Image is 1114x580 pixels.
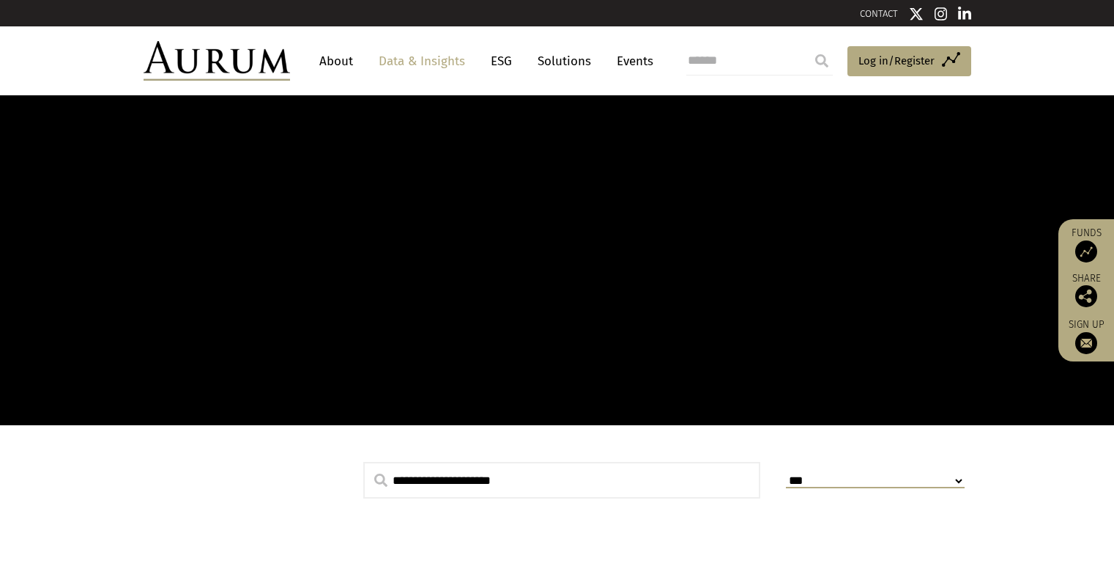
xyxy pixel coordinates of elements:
img: search.svg [374,474,387,487]
a: Log in/Register [847,46,971,77]
a: Funds [1066,227,1107,263]
span: Log in/Register [858,52,935,70]
input: Submit [807,46,836,76]
a: About [312,48,360,75]
div: Share [1066,274,1107,307]
a: CONTACT [860,8,898,19]
img: Twitter icon [909,7,924,21]
a: Data & Insights [371,48,472,75]
a: ESG [483,48,519,75]
a: Events [609,48,653,75]
img: Share this post [1075,285,1097,307]
a: Sign up [1066,318,1107,354]
img: Access Funds [1075,241,1097,263]
img: Aurum [144,41,290,81]
img: Instagram icon [935,7,948,21]
a: Solutions [530,48,598,75]
img: Linkedin icon [958,7,971,21]
img: Sign up to our newsletter [1075,332,1097,354]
